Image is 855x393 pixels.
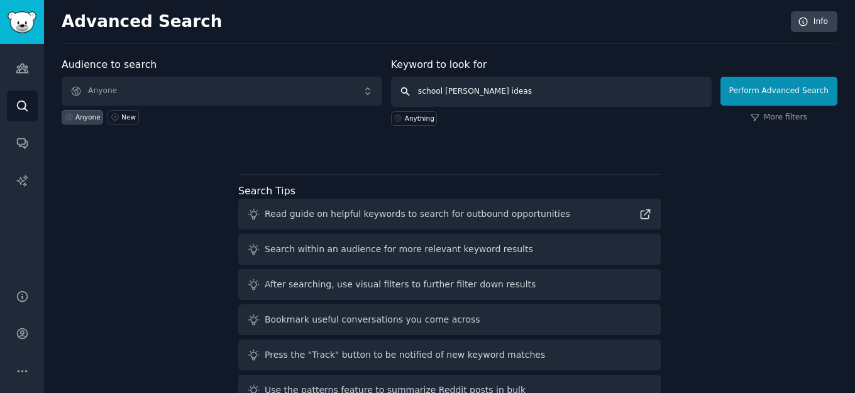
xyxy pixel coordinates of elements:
button: Perform Advanced Search [720,77,837,106]
h2: Advanced Search [62,12,784,32]
a: More filters [751,112,807,123]
input: Any keyword [391,77,712,107]
label: Audience to search [62,58,157,70]
div: Press the "Track" button to be notified of new keyword matches [265,348,545,362]
label: Keyword to look for [391,58,487,70]
div: Bookmark useful conversations you come across [265,313,480,326]
div: New [121,113,136,121]
div: Anything [405,114,434,123]
img: GummySearch logo [8,11,36,33]
a: New [108,110,138,125]
label: Search Tips [238,185,295,197]
a: Info [791,11,837,33]
div: After searching, use visual filters to further filter down results [265,278,536,291]
div: Search within an audience for more relevant keyword results [265,243,533,256]
button: Anyone [62,77,382,106]
div: Anyone [75,113,101,121]
div: Read guide on helpful keywords to search for outbound opportunities [265,208,570,221]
